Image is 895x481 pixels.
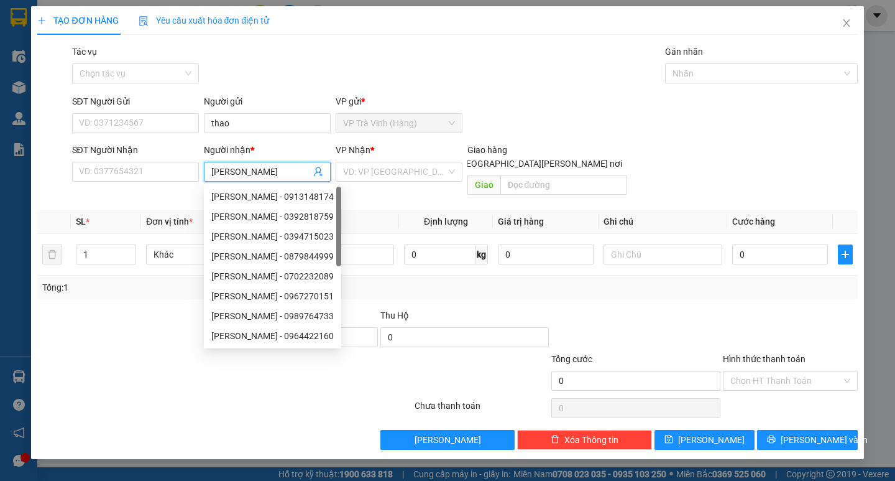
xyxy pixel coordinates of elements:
[313,167,323,177] span: user-add
[336,95,462,108] div: VP gửi
[139,16,270,26] span: Yêu cầu xuất hóa đơn điện tử
[204,187,341,207] div: HIẾU MINH CHÂU - 0913148174
[452,157,627,170] span: [GEOGRAPHIC_DATA][PERSON_NAME] nơi
[211,250,334,263] div: [PERSON_NAME] - 0879844999
[146,217,193,226] span: Đơn vị tính
[204,143,331,157] div: Người nhận
[5,81,30,93] span: GIAO:
[72,95,199,108] div: SĐT Người Gửi
[665,47,703,57] label: Gán nhãn
[37,16,118,26] span: TẠO ĐƠN HÀNG
[204,246,341,266] div: MINH CHÂU - 0879844999
[154,245,257,264] span: Khác
[604,245,722,264] input: Ghi Chú
[781,433,868,447] span: [PERSON_NAME] và In
[5,42,181,65] p: NHẬN:
[415,433,481,447] span: [PERSON_NAME]
[467,145,507,155] span: Giao hàng
[42,281,346,294] div: Tổng: 1
[204,226,341,246] div: MINH CHÂU - 0394715023
[5,24,181,36] p: GỬI:
[664,435,673,445] span: save
[42,7,144,19] strong: BIÊN NHẬN GỬI HÀNG
[76,217,86,226] span: SL
[72,47,97,57] label: Tác vụ
[72,143,199,157] div: SĐT Người Nhận
[211,269,334,283] div: [PERSON_NAME] - 0702232089
[517,430,652,450] button: deleteXóa Thông tin
[204,326,341,346] div: minh châu - 0964422160
[732,217,775,226] span: Cước hàng
[67,67,114,79] span: anh cường
[37,16,46,25] span: plus
[204,306,341,326] div: minh châu - 0989764733
[25,24,175,36] span: VP [PERSON_NAME] (Hàng) -
[475,245,488,264] span: kg
[500,175,627,195] input: Dọc đường
[380,430,515,450] button: [PERSON_NAME]
[829,6,864,41] button: Close
[336,145,370,155] span: VP Nhận
[757,430,857,450] button: printer[PERSON_NAME] và In
[498,245,594,264] input: 0
[599,210,727,234] th: Ghi chú
[767,435,776,445] span: printer
[842,18,851,28] span: close
[42,245,62,264] button: delete
[424,217,468,226] span: Định lượng
[678,433,745,447] span: [PERSON_NAME]
[211,329,334,343] div: [PERSON_NAME] - 0964422160
[211,309,334,323] div: [PERSON_NAME] - 0989764733
[343,114,455,133] span: VP Trà Vinh (Hàng)
[204,286,341,306] div: MINH CHÍ - 0967270151
[551,435,559,445] span: delete
[139,16,149,26] img: icon
[564,433,618,447] span: Xóa Thông tin
[211,190,334,203] div: [PERSON_NAME] - 0913148174
[838,245,853,264] button: plus
[413,399,551,421] div: Chưa thanh toán
[211,230,334,243] div: [PERSON_NAME] - 0394715023
[211,289,334,303] div: [PERSON_NAME] - 0967270151
[204,266,341,286] div: MINH CHÂU - 0702232089
[204,207,341,226] div: minh châu - 0392818759
[551,354,592,364] span: Tổng cước
[838,250,852,259] span: plus
[5,67,114,79] span: 0969595672 -
[654,430,755,450] button: save[PERSON_NAME]
[155,24,175,36] span: thao
[380,311,409,320] span: Thu Hộ
[211,210,334,223] div: [PERSON_NAME] - 0392818759
[467,175,500,195] span: Giao
[204,95,331,108] div: Người gửi
[723,354,805,364] label: Hình thức thanh toán
[5,42,125,65] span: VP [PERSON_NAME] ([GEOGRAPHIC_DATA])
[498,217,544,226] span: Giá trị hàng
